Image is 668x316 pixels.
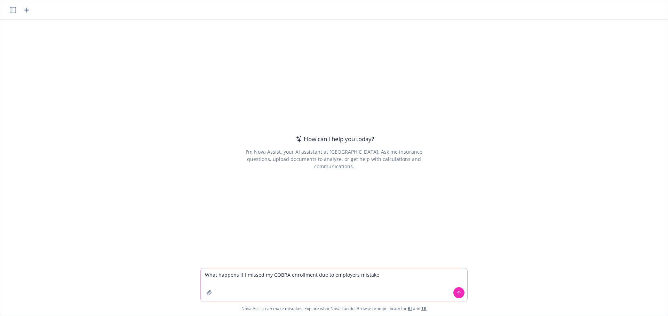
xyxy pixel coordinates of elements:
[201,268,467,301] textarea: What happens if I missed my COBRA enrollment due to employers mistake
[408,306,412,311] a: BI
[3,301,665,316] span: Nova Assist can make mistakes. Explore what Nova can do: Browse prompt library for and
[294,135,374,144] div: How can I help you today?
[421,306,427,311] a: TR
[236,148,432,170] div: I'm Nova Assist, your AI assistant at [GEOGRAPHIC_DATA]. Ask me insurance questions, upload docum...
